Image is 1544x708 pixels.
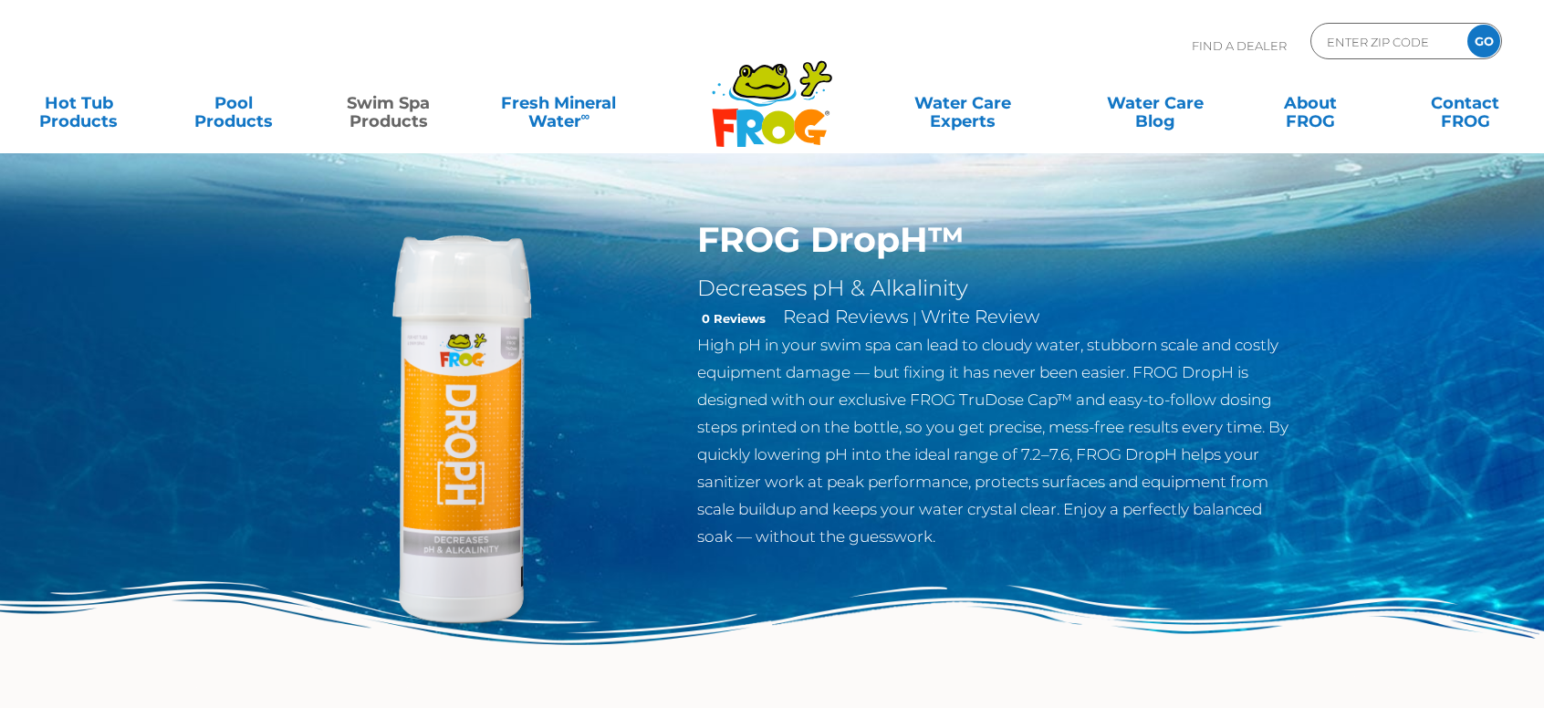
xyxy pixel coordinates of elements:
a: Swim SpaProducts [329,85,449,121]
h2: Decreases pH & Alkalinity [697,275,1293,302]
a: PoolProducts [173,85,294,121]
strong: 0 Reviews [702,311,766,326]
a: Fresh MineralWater∞ [484,85,634,121]
a: Write Review [921,306,1039,328]
sup: ∞ [581,109,590,123]
h1: FROG DropH™ [697,219,1293,261]
a: Water CareBlog [1095,85,1215,121]
p: High pH in your swim spa can lead to cloudy water, stubborn scale and costly equipment damage — b... [697,331,1293,550]
a: Read Reviews [783,306,909,328]
img: DropH-Hot-Tub-Swim-Spa-Support-Chemicals-500x500-1.png [252,219,670,637]
a: Hot TubProducts [18,85,139,121]
span: | [913,309,917,327]
a: Water CareExperts [864,85,1060,121]
p: Find A Dealer [1192,23,1287,68]
input: GO [1467,25,1500,57]
img: Frog Products Logo [702,36,842,148]
a: AboutFROG [1250,85,1371,121]
a: ContactFROG [1405,85,1526,121]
